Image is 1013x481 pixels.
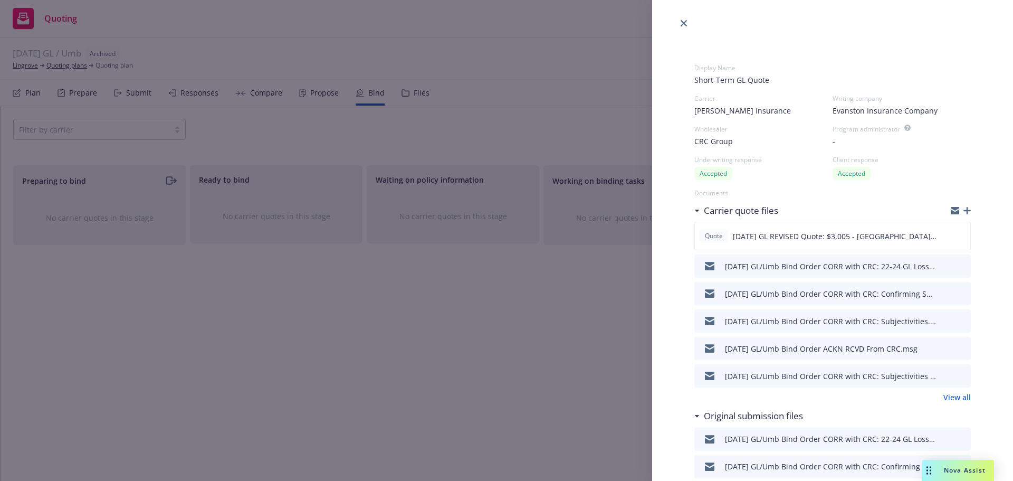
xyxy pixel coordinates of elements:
button: preview file [957,370,967,382]
div: Wholesaler [694,125,833,134]
div: Original submission files [694,409,803,423]
span: [DATE] GL REVISED Quote: $3,005 - [GEOGRAPHIC_DATA]pdf [733,231,940,242]
div: Writing company [833,94,971,103]
button: download file [940,370,949,382]
button: preview file [957,260,967,272]
button: download file [940,260,949,272]
button: download file [940,230,948,242]
button: download file [940,315,949,327]
button: Nova Assist [922,460,994,481]
button: download file [940,342,949,355]
div: Drag to move [922,460,935,481]
button: preview file [957,315,967,327]
span: CRC Group [694,136,733,147]
div: [DATE] GL/Umb Bind Order CORR with CRC: 22-24 GL Loss Runs to UW.msg [725,433,936,445]
div: Accepted [694,167,732,180]
div: Documents [694,188,971,197]
div: Carrier [694,94,833,103]
span: Nova Assist [944,466,986,475]
div: [DATE] GL/Umb Bind Order ACKN RCVD From CRC.msg [725,343,918,354]
div: Display Name [694,63,971,72]
span: Quote [703,231,724,241]
h3: Carrier quote files [704,204,778,218]
button: preview file [957,287,967,300]
div: [DATE] GL/Umb Bind Order CORR with CRC: 22-24 GL Loss Runs to UW.msg [725,261,936,272]
a: close [677,17,690,30]
span: - [833,136,835,147]
button: download file [940,287,949,300]
div: [DATE] GL/Umb Bind Order CORR with CRC: Confirming Suites.msg [725,288,936,299]
div: Underwriting response [694,155,833,164]
span: [PERSON_NAME] Insurance [694,105,791,116]
div: [DATE] GL/Umb Bind Order CORR with CRC: Confirming Suites.msg [725,461,936,472]
span: Evanston Insurance Company [833,105,938,116]
span: Short-Term GL Quote [694,74,971,86]
div: Accepted [833,167,871,180]
button: preview file [957,230,966,242]
h3: Original submission files [704,409,803,423]
div: Program administrator [833,125,900,134]
a: View all [943,392,971,403]
button: preview file [957,433,967,446]
div: Carrier quote files [694,204,778,218]
div: [DATE] GL/Umb Bind Order CORR with CRC: Subjectivities & Signed Apps.msg [725,371,936,382]
div: [DATE] GL/Umb Bind Order CORR with CRC: Subjectivities.msg [725,316,936,327]
button: download file [940,433,949,446]
div: Client response [833,155,971,164]
button: preview file [957,342,967,355]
